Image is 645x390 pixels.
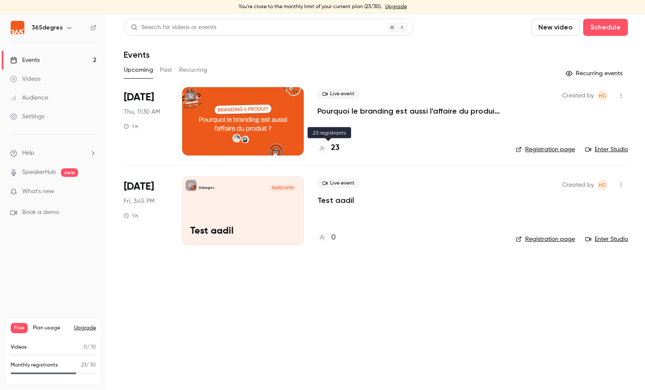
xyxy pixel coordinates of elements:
[22,187,54,196] span: What's new
[124,197,154,205] span: Fri, 3:45 PM
[32,23,63,32] h6: 365degres
[270,185,295,191] span: [DATE] 3:45 PM
[10,56,40,65] div: Events
[124,91,154,104] span: [DATE]
[11,361,58,369] p: Monthly registrants
[317,232,336,243] a: 0
[190,226,296,237] p: Test aadil
[33,325,69,331] span: Plan usage
[11,343,27,351] p: Videos
[583,19,628,36] button: Schedule
[599,180,606,190] span: HC
[124,87,169,155] div: Oct 2 Thu, 11:30 AM (Europe/Paris)
[516,145,575,154] a: Registration page
[81,361,96,369] p: / 30
[179,63,208,77] button: Recurring
[317,178,360,188] span: Live event
[124,50,150,60] h1: Events
[131,23,216,32] div: Search for videos or events
[516,235,575,243] a: Registration page
[317,195,354,205] a: Test aadil
[11,323,28,333] span: Free
[22,168,56,177] a: SpeakerHub
[124,108,160,116] span: Thu, 11:30 AM
[385,3,407,10] a: Upgrade
[84,345,87,350] span: 0
[124,176,169,245] div: Dec 5 Fri, 3:45 PM (Europe/Paris)
[182,176,304,245] a: Test aadil365degres[DATE] 3:45 PMTest aadil
[198,186,215,190] p: 365degres
[331,232,336,243] h4: 0
[562,180,594,190] span: Created by
[531,19,580,36] button: New video
[10,75,41,83] div: Videos
[124,212,138,219] div: 1 h
[22,208,59,217] span: Book a demo
[74,325,96,331] button: Upgrade
[562,91,594,101] span: Created by
[11,21,24,35] img: 365degres
[10,112,44,121] div: Settings
[61,168,78,177] span: new
[317,89,360,99] span: Live event
[585,145,628,154] a: Enter Studio
[160,63,172,77] button: Past
[317,106,502,116] a: Pourquoi le branding est aussi l'affaire du produit ?
[124,123,138,130] div: 1 h
[86,188,96,196] iframe: Noticeable Trigger
[124,180,154,194] span: [DATE]
[317,142,340,154] a: 23
[124,63,153,77] button: Upcoming
[81,363,86,368] span: 23
[562,67,628,80] button: Recurring events
[84,343,96,351] p: / 10
[10,149,96,158] li: help-dropdown-opener
[597,91,607,101] span: Hélène CHOMIENNE
[597,180,607,190] span: Hélène CHOMIENNE
[331,142,340,154] h4: 23
[599,91,606,101] span: HC
[585,235,628,243] a: Enter Studio
[10,94,48,102] div: Audience
[22,149,35,158] span: Help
